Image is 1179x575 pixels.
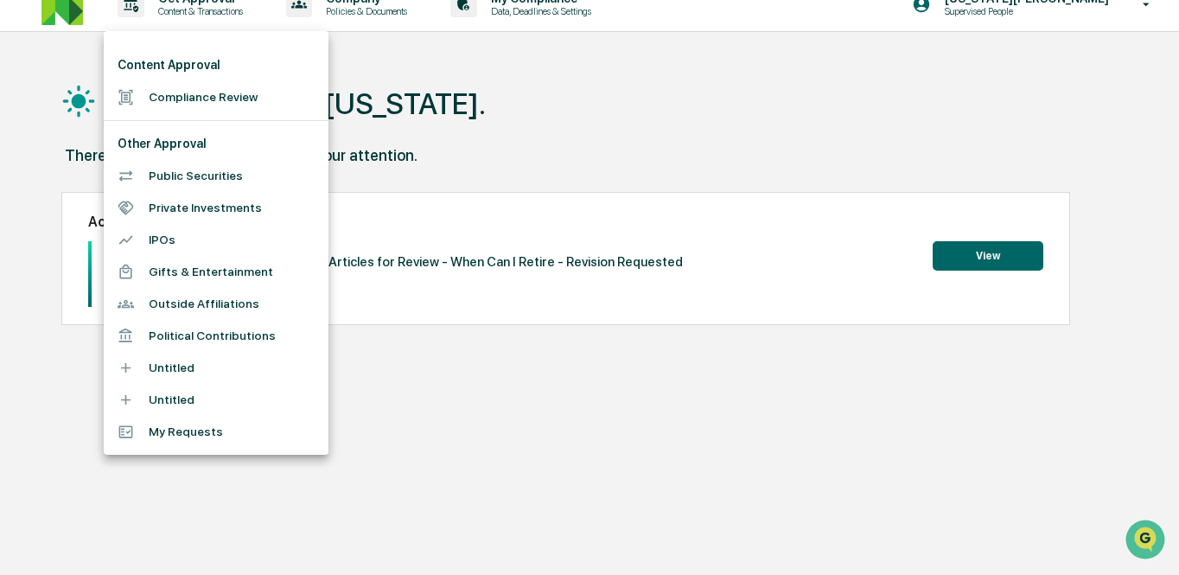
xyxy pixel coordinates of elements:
button: Start new chat [294,137,315,158]
a: 🖐️Preclearance [10,211,118,242]
iframe: Open customer support [1124,518,1170,565]
li: Gifts & Entertainment [104,256,328,288]
span: Pylon [172,293,209,306]
div: Start new chat [59,132,284,150]
img: 1746055101610-c473b297-6a78-478c-a979-82029cc54cd1 [17,132,48,163]
li: Political Contributions [104,320,328,352]
div: We're available if you need us! [59,150,219,163]
li: My Requests [104,416,328,448]
li: Other Approval [104,128,328,160]
li: Public Securities [104,160,328,192]
a: Powered byPylon [122,292,209,306]
a: 🔎Data Lookup [10,244,116,275]
div: 🔎 [17,252,31,266]
div: 🗄️ [125,220,139,233]
p: How can we help? [17,36,315,64]
li: Content Approval [104,49,328,81]
li: Untitled [104,384,328,416]
a: 🗄️Attestations [118,211,221,242]
span: Attestations [143,218,214,235]
li: IPOs [104,224,328,256]
li: Compliance Review [104,81,328,113]
li: Private Investments [104,192,328,224]
li: Outside Affiliations [104,288,328,320]
span: Preclearance [35,218,112,235]
div: 🖐️ [17,220,31,233]
span: Data Lookup [35,251,109,268]
li: Untitled [104,352,328,384]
